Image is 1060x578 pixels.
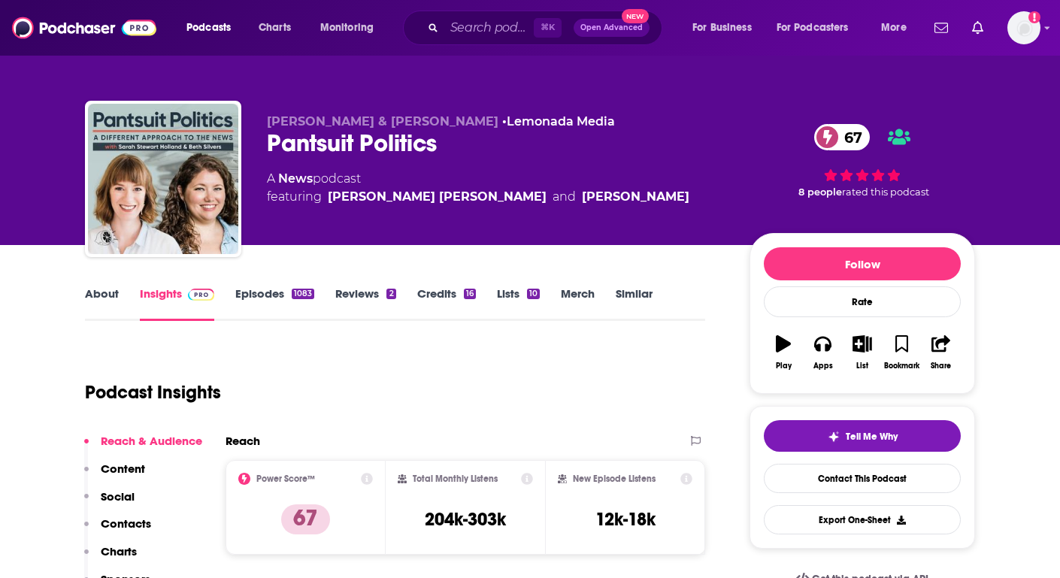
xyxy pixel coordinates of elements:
[497,286,540,321] a: Lists10
[1007,11,1040,44] button: Show profile menu
[798,186,842,198] span: 8 people
[814,124,870,150] a: 67
[140,286,214,321] a: InsightsPodchaser Pro
[259,17,291,38] span: Charts
[582,188,689,206] a: Beth Silvers
[444,16,534,40] input: Search podcasts, credits, & more...
[256,474,315,484] h2: Power Score™
[84,461,145,489] button: Content
[84,544,137,572] button: Charts
[101,544,137,558] p: Charts
[84,489,135,517] button: Social
[292,289,314,299] div: 1083
[101,461,145,476] p: Content
[328,188,547,206] a: Sarah Stewart Holland
[750,114,975,207] div: 67 8 peoplerated this podcast
[764,464,961,493] a: Contact This Podcast
[882,325,921,380] button: Bookmark
[764,505,961,534] button: Export One-Sheet
[249,16,300,40] a: Charts
[928,15,954,41] a: Show notifications dropdown
[320,17,374,38] span: Monitoring
[278,171,313,186] a: News
[188,289,214,301] img: Podchaser Pro
[1007,11,1040,44] span: Logged in as jerryparshall
[417,286,476,321] a: Credits16
[843,325,882,380] button: List
[966,15,989,41] a: Show notifications dropdown
[281,504,330,534] p: 67
[226,434,260,448] h2: Reach
[101,489,135,504] p: Social
[828,431,840,443] img: tell me why sparkle
[764,247,961,280] button: Follow
[386,289,395,299] div: 2
[84,516,151,544] button: Contacts
[186,17,231,38] span: Podcasts
[776,362,792,371] div: Play
[764,325,803,380] button: Play
[842,186,929,198] span: rated this podcast
[573,474,656,484] h2: New Episode Listens
[764,420,961,452] button: tell me why sparkleTell Me Why
[764,286,961,317] div: Rate
[85,381,221,404] h1: Podcast Insights
[267,114,498,129] span: [PERSON_NAME] & [PERSON_NAME]
[777,17,849,38] span: For Podcasters
[622,9,649,23] span: New
[580,24,643,32] span: Open Advanced
[856,362,868,371] div: List
[101,516,151,531] p: Contacts
[616,286,653,321] a: Similar
[871,16,925,40] button: open menu
[813,362,833,371] div: Apps
[527,289,540,299] div: 10
[1007,11,1040,44] img: User Profile
[574,19,650,37] button: Open AdvancedNew
[846,431,898,443] span: Tell Me Why
[235,286,314,321] a: Episodes1083
[85,286,119,321] a: About
[267,188,689,206] span: featuring
[829,124,870,150] span: 67
[267,170,689,206] div: A podcast
[84,434,202,461] button: Reach & Audience
[176,16,250,40] button: open menu
[931,362,951,371] div: Share
[803,325,842,380] button: Apps
[425,508,506,531] h3: 204k-303k
[595,508,656,531] h3: 12k-18k
[101,434,202,448] p: Reach & Audience
[682,16,771,40] button: open menu
[561,286,595,321] a: Merch
[310,16,393,40] button: open menu
[881,17,907,38] span: More
[553,188,576,206] span: and
[884,362,919,371] div: Bookmark
[767,16,871,40] button: open menu
[922,325,961,380] button: Share
[12,14,156,42] img: Podchaser - Follow, Share and Rate Podcasts
[507,114,615,129] a: Lemonada Media
[417,11,677,45] div: Search podcasts, credits, & more...
[502,114,615,129] span: •
[1028,11,1040,23] svg: Add a profile image
[413,474,498,484] h2: Total Monthly Listens
[464,289,476,299] div: 16
[335,286,395,321] a: Reviews2
[534,18,562,38] span: ⌘ K
[692,17,752,38] span: For Business
[88,104,238,254] img: Pantsuit Politics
